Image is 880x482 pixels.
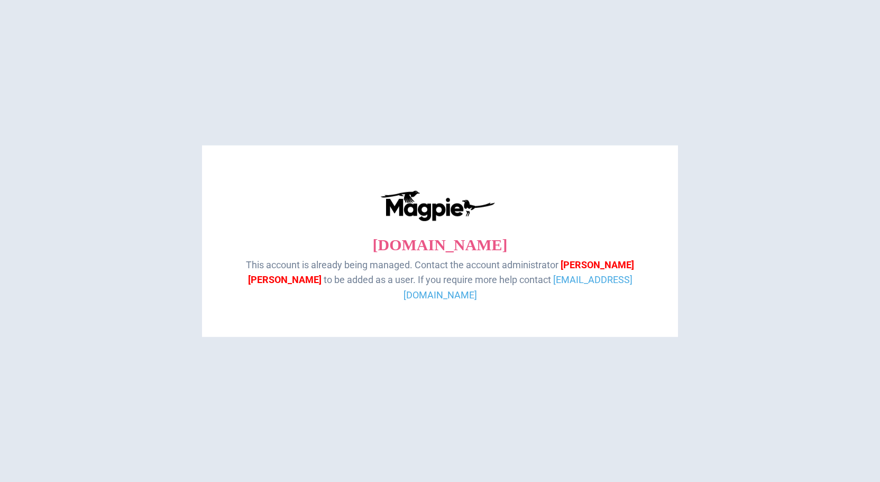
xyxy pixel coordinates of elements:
[404,274,632,301] a: [EMAIL_ADDRESS][DOMAIN_NAME]
[248,259,635,285] span: [PERSON_NAME] [PERSON_NAME]
[324,274,551,285] span: to be added as a user. If you require more help contact
[246,259,558,270] span: This account is already being managed. Contact the account administrator
[223,232,657,257] p: [DOMAIN_NAME]
[378,189,497,221] img: logo-ab69f6fb50320c5b225c76a69d11143b.png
